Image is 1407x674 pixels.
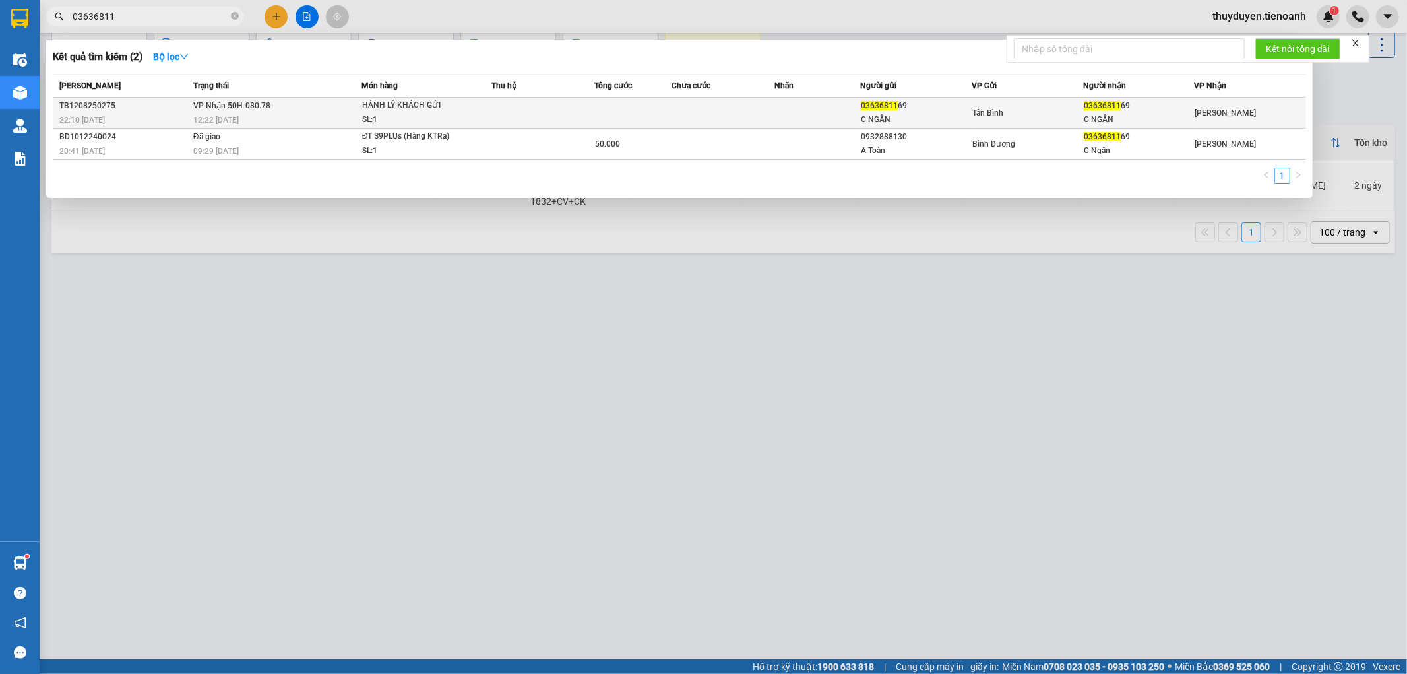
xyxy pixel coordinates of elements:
[1083,81,1126,90] span: Người nhận
[491,81,516,90] span: Thu hộ
[59,147,105,156] span: 20:41 [DATE]
[13,53,27,67] img: warehouse-icon
[972,81,997,90] span: VP Gửi
[1255,38,1340,59] button: Kết nối tổng đài
[594,81,632,90] span: Tổng cước
[13,556,27,570] img: warehouse-icon
[362,129,461,144] div: ĐT S9PLUs (Hàng KTRa)
[1084,144,1194,158] div: C Ngân
[1275,168,1290,183] a: 1
[1084,99,1194,113] div: 69
[1259,168,1274,184] button: left
[861,101,898,110] span: 03636811
[972,139,1015,149] span: Bình Dương
[142,46,199,67] button: Bộ lọcdown
[1195,81,1227,90] span: VP Nhận
[1290,168,1306,184] button: right
[193,81,229,90] span: Trạng thái
[861,144,971,158] div: A Toàn
[861,99,971,113] div: 69
[861,113,971,127] div: C NGÂN
[1351,38,1360,48] span: close
[13,119,27,133] img: warehouse-icon
[1266,42,1330,56] span: Kết nối tổng đài
[362,98,461,113] div: HÀNH LÝ KHÁCH GỬI
[59,99,189,113] div: TB1208250275
[672,81,710,90] span: Chưa cước
[59,81,121,90] span: [PERSON_NAME]
[774,81,794,90] span: Nhãn
[193,116,239,125] span: 12:22 [DATE]
[1274,168,1290,184] li: 1
[1195,108,1257,118] span: [PERSON_NAME]
[13,86,27,100] img: warehouse-icon
[25,555,29,558] sup: 1
[14,646,26,659] span: message
[1195,139,1257,149] span: [PERSON_NAME]
[1294,171,1302,179] span: right
[153,51,189,62] strong: Bộ lọc
[13,152,27,166] img: solution-icon
[595,139,620,149] span: 50.000
[11,9,28,28] img: logo-vxr
[1259,168,1274,184] li: Previous Page
[73,9,228,24] input: Tìm tên, số ĐT hoặc mã đơn
[1084,132,1121,141] span: 03636811
[193,101,270,110] span: VP Nhận 50H-080.78
[361,81,398,90] span: Món hàng
[231,11,239,23] span: close-circle
[14,617,26,629] span: notification
[193,132,220,141] span: Đã giao
[1263,171,1270,179] span: left
[860,81,896,90] span: Người gửi
[362,113,461,127] div: SL: 1
[193,147,239,156] span: 09:29 [DATE]
[861,130,971,144] div: 0932888130
[1014,38,1245,59] input: Nhập số tổng đài
[1290,168,1306,184] li: Next Page
[55,12,64,21] span: search
[1084,101,1121,110] span: 03636811
[362,144,461,158] div: SL: 1
[1084,130,1194,144] div: 69
[53,50,142,64] h3: Kết quả tìm kiếm ( 2 )
[972,108,1003,118] span: Tân Bình
[231,12,239,20] span: close-circle
[179,52,189,61] span: down
[59,116,105,125] span: 22:10 [DATE]
[59,130,189,144] div: BD1012240024
[1084,113,1194,127] div: C NGÂN
[14,587,26,599] span: question-circle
